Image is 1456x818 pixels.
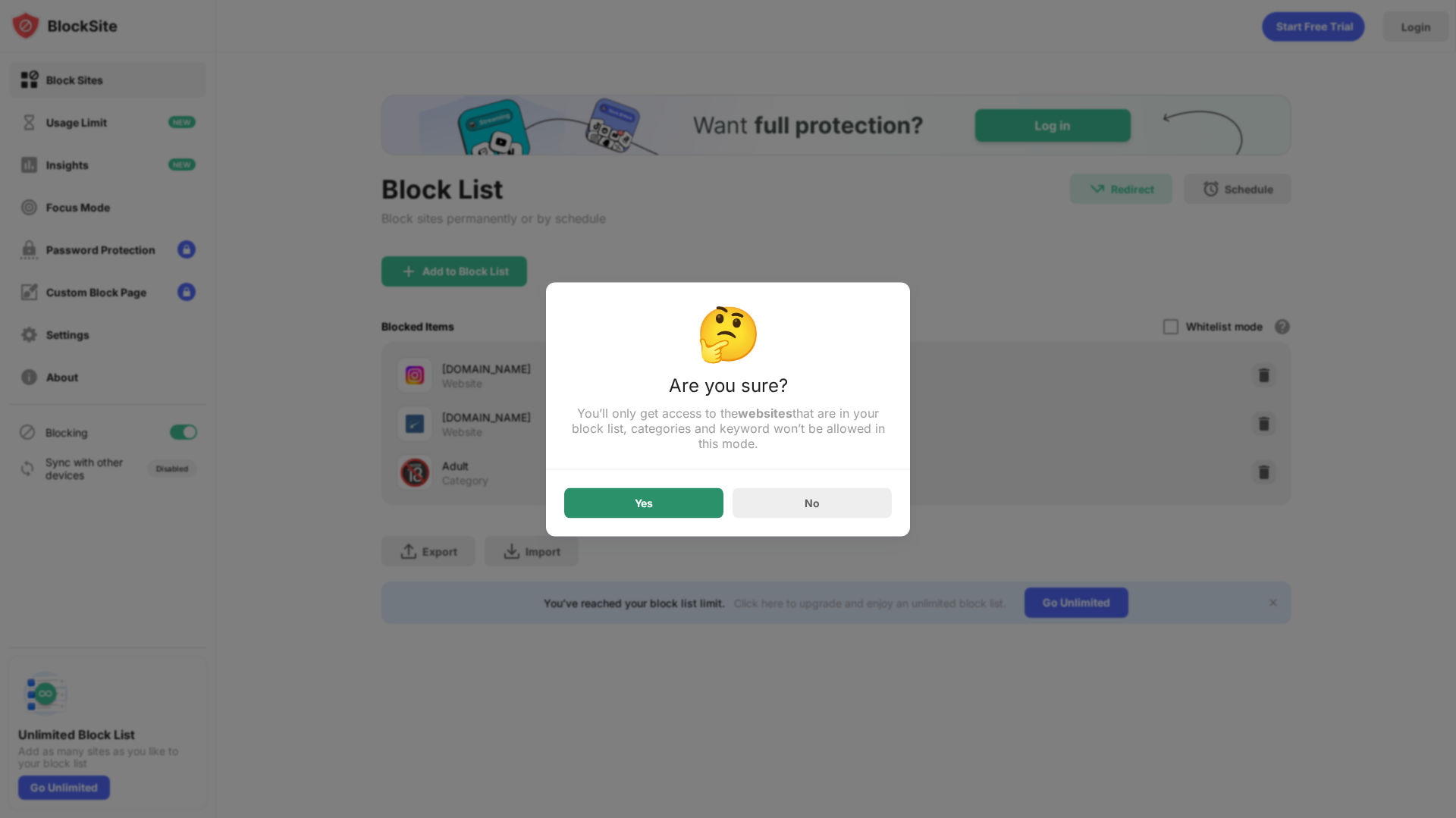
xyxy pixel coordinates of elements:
[635,497,653,509] div: Yes
[805,497,820,509] div: No
[564,405,892,450] div: You’ll only get access to the that are in your block list, categories and keyword won’t be allowe...
[564,374,892,405] div: Are you sure?
[738,405,792,420] strong: websites
[564,300,892,365] div: 🤔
